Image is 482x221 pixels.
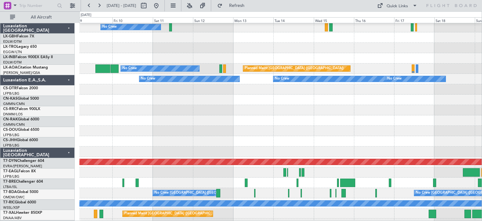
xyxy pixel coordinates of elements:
[3,55,53,59] a: LX-INBFalcon 900EX EASy II
[3,138,17,142] span: CS-JHH
[16,15,66,19] span: All Aircraft
[214,1,252,11] button: Refresh
[3,118,18,121] span: CN-RAK
[273,17,313,23] div: Tue 14
[3,159,44,163] a: T7-DYNChallenger 604
[3,118,39,121] a: CN-RAKGlobal 6000
[3,86,38,90] a: CS-DTRFalcon 2000
[3,211,42,215] a: T7-XALHawker 850XP
[3,107,40,111] a: CS-RRCFalcon 900LX
[233,17,273,23] div: Mon 13
[434,17,474,23] div: Sat 18
[3,185,17,189] a: LTBA/ISL
[3,55,15,59] span: LX-INB
[3,190,38,194] a: T7-BDAGlobal 5000
[124,209,223,218] div: Planned Maint [GEOGRAPHIC_DATA] ([GEOGRAPHIC_DATA])
[3,190,17,194] span: T7-BDA
[3,169,19,173] span: T7-EAGL
[141,74,155,84] div: No Crew
[3,66,18,69] span: LX-AOA
[3,164,42,169] a: EVRA/[PERSON_NAME]
[387,3,408,9] div: Quick Links
[112,17,153,23] div: Fri 10
[3,216,22,220] a: DNAA/ABV
[275,74,289,84] div: No Crew
[3,205,20,210] a: WSSL/XSP
[224,3,250,8] span: Refresh
[3,143,19,148] a: LFPB/LBG
[7,12,68,22] button: All Aircraft
[193,17,233,23] div: Sun 12
[3,97,39,101] a: CN-KASGlobal 5000
[154,188,260,198] div: No Crew [GEOGRAPHIC_DATA] ([GEOGRAPHIC_DATA] National)
[3,35,17,38] span: LX-GBH
[107,3,136,8] span: [DATE] - [DATE]
[3,138,38,142] a: CS-JHHGlobal 6000
[374,1,420,11] button: Quick Links
[3,201,15,204] span: T7-RIC
[354,17,394,23] div: Thu 16
[153,17,193,23] div: Sat 11
[3,122,25,127] a: GMMN/CMN
[3,180,43,184] a: T7-BREChallenger 604
[387,74,402,84] div: No Crew
[72,17,112,23] div: Thu 9
[122,64,137,73] div: No Crew
[3,180,16,184] span: T7-BRE
[81,13,91,18] div: [DATE]
[3,102,25,106] a: GMMN/CMN
[3,128,39,132] a: CS-DOUGlobal 6500
[3,50,22,54] a: EGGW/LTN
[3,159,17,163] span: T7-DYN
[394,17,434,23] div: Fri 17
[3,128,18,132] span: CS-DOU
[3,70,40,75] a: [PERSON_NAME]/QSA
[3,174,19,179] a: LFPB/LBG
[3,86,17,90] span: CS-DTR
[3,112,23,117] a: DNMM/LOS
[102,22,117,32] div: No Crew
[3,97,18,101] span: CN-KAS
[3,60,22,65] a: EDLW/DTM
[3,211,16,215] span: T7-XAL
[3,107,17,111] span: CS-RRC
[3,45,37,49] a: LX-TROLegacy 650
[3,39,22,44] a: EDLW/DTM
[3,91,19,96] a: LFPB/LBG
[19,1,55,10] input: Trip Number
[3,169,36,173] a: T7-EAGLFalcon 8X
[245,64,344,73] div: Planned Maint [GEOGRAPHIC_DATA] ([GEOGRAPHIC_DATA])
[3,133,19,137] a: LFPB/LBG
[314,17,354,23] div: Wed 15
[3,35,34,38] a: LX-GBHFalcon 7X
[3,201,36,204] a: T7-RICGlobal 6000
[3,45,17,49] span: LX-TRO
[3,66,48,69] a: LX-AOACitation Mustang
[3,195,25,200] a: OMDW/DWC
